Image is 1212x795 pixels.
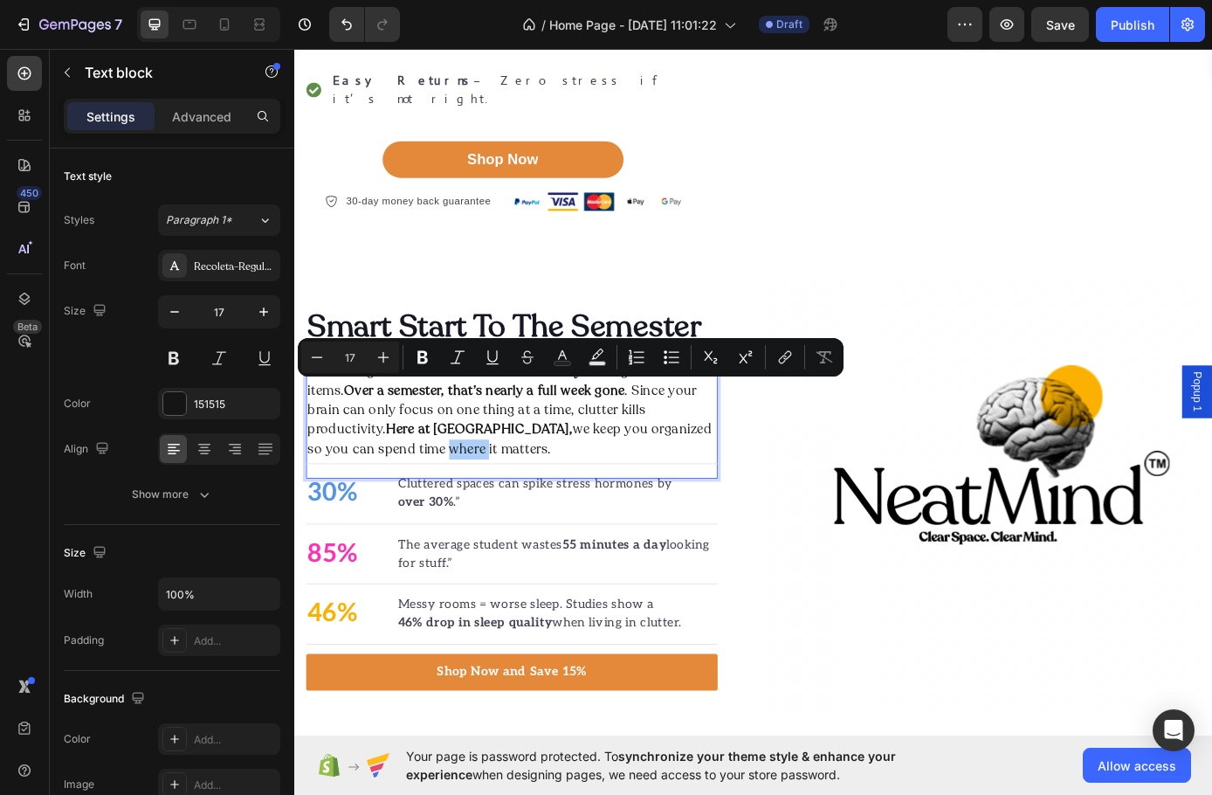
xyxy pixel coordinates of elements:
[64,633,104,648] div: Padding
[208,363,328,383] strong: 55 minutes a day
[13,297,483,346] h2: Rich Text Editor. Editing area: main
[64,396,91,411] div: Color
[7,7,130,42] button: 7
[116,559,483,605] div: Rich Text Editor. Editing area: main
[13,695,483,737] a: Shop Now and Save 15%
[118,652,294,668] strong: 46% drop in sleep quality
[1022,373,1039,418] span: Popup 1
[118,650,442,671] p: when living in clutter.
[541,16,546,34] span: /
[1083,748,1191,783] button: Allow access
[57,384,377,404] strong: Over a semester, that’s nearly a full week gone
[132,486,213,503] div: Show more
[118,515,182,531] strong: over 30%
[15,628,72,672] p: 46%
[114,14,122,35] p: 7
[15,491,72,535] p: 30%
[44,31,466,73] p: – Zero stress if it’s not right.
[406,747,964,784] span: Your page is password protected. To when designing pages, we need access to your store password.
[13,558,74,605] div: Rich Text Editor. Editing area: main
[64,479,280,510] button: Show more
[776,17,802,32] span: Draft
[537,268,1035,766] img: gempages_556811980007015617-b50c6538-0751-4db2-b1ff-8a478b25360e.png
[15,560,72,604] p: 85%
[248,169,447,190] img: 495611768014373769-47762bdc-c92b-46d1-973d-50401e2847fe.png
[59,170,224,188] p: 30-day money back guarantee
[194,633,276,649] div: Add...
[64,777,94,792] div: Image
[306,563,424,579] strong: 55 minutes a day
[118,629,442,650] p: Messy rooms = worse sleep. Studies show a
[1046,17,1075,32] span: Save
[118,492,432,513] p: Cluttered spaces can spike stress hormones by
[158,204,280,236] button: Paragraph 1*
[64,212,94,228] div: Styles
[44,31,203,50] strong: Easy Returns
[1031,7,1089,42] button: Save
[17,186,42,200] div: 450
[166,212,232,228] span: Paragraph 1*
[329,7,400,42] div: Undo/Redo
[549,16,717,34] span: Home Page - [DATE] 11:01:22
[294,45,1212,739] iframe: Design area
[64,688,148,711] div: Background
[85,62,233,83] p: Text block
[159,578,279,610] input: Auto
[197,121,279,142] div: Shop Now
[194,732,276,748] div: Add...
[118,561,481,603] p: The average student wastes looking for stuff.”
[100,110,375,152] button: Shop Now
[1096,7,1169,42] button: Publish
[194,259,276,274] div: Recoleta-RegularDEMO
[86,107,135,126] p: Settings
[194,397,276,412] div: 151515
[1111,16,1154,34] div: Publish
[105,429,318,449] strong: Here at [GEOGRAPHIC_DATA],
[118,513,432,534] p: .”
[1153,709,1195,751] div: Open Intercom Messenger
[64,731,91,747] div: Color
[15,299,481,344] p: Smart Start To The Semester
[64,438,113,461] div: Align
[406,749,896,782] span: synchronize your theme style & enhance your experience
[13,360,483,475] div: Rich Text Editor. Editing area: main
[64,542,110,565] div: Size
[1098,757,1176,775] span: Allow access
[162,708,334,724] strong: Shop Now and Save 15%
[13,320,42,334] div: Beta
[64,586,93,602] div: Width
[172,107,231,126] p: Advanced
[15,362,481,474] p: The average student wastes looking for lost items. . Since your brain can only focus on one thing...
[194,778,276,793] div: Add...
[64,169,112,184] div: Text style
[64,258,86,273] div: Font
[298,338,844,377] div: Editor contextual toolbar
[64,300,110,323] div: Size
